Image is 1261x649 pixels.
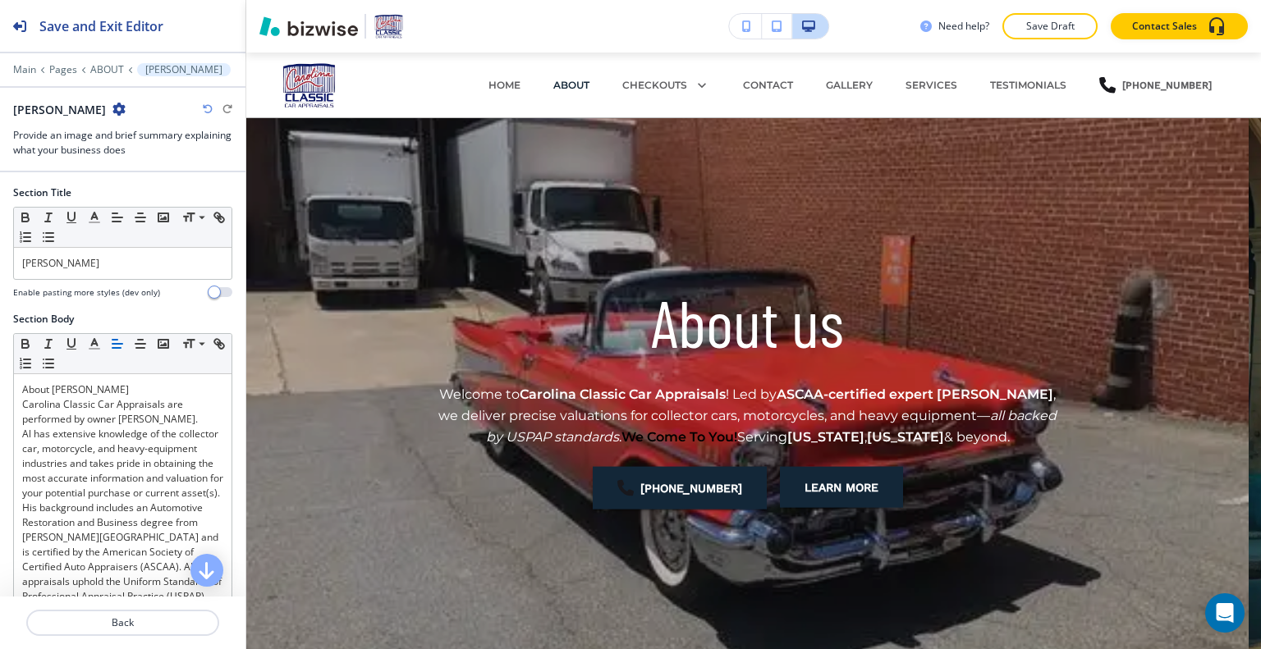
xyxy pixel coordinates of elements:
p: HOME [488,78,520,93]
h3: Provide an image and brief summary explaining what your business does [13,128,232,158]
p: TESTIMONIALS [990,78,1066,93]
button: Main [13,64,36,75]
strong: [US_STATE] [787,428,864,444]
p: Contact Sales [1132,19,1197,34]
button: [PERSON_NAME] [137,63,231,76]
button: Pages [49,64,77,75]
h2: Section Body [13,312,74,327]
p: CHECKOUTS [622,78,687,93]
h1: About us [651,279,844,364]
p: Save Draft [1024,19,1076,34]
h2: [PERSON_NAME] [13,101,106,118]
button: Back [26,610,219,636]
h2: Save and Exit Editor [39,16,163,36]
img: Bizwise Logo [259,16,358,36]
p: [PERSON_NAME] [22,256,223,271]
button: ABOUT [90,64,124,75]
strong: [US_STATE] [867,428,944,444]
h4: Enable pasting more styles (dev only) [13,286,160,299]
h2: Section Title [13,185,71,200]
p: About [PERSON_NAME] [22,382,223,397]
strong: Carolina Classic Car Appraisals [520,386,726,402]
p: ABOUT [553,78,589,93]
p: [PERSON_NAME] [145,64,222,75]
a: [PHONE_NUMBER] [1099,61,1212,110]
div: Open Intercom Messenger [1205,593,1245,633]
p: GALLERY [826,78,873,93]
p: Back [28,615,218,630]
p: SERVICES [906,78,957,93]
button: Save Draft [1002,13,1098,39]
p: Carolina Classic Car Appraisals are performed by owner [PERSON_NAME]. [22,397,223,427]
img: Carolina Classic Car Appraisals [279,61,443,110]
p: CONTACT [743,78,793,93]
a: [PHONE_NUMBER] [593,467,767,510]
button: Contact Sales [1111,13,1248,39]
img: Your Logo [373,13,405,39]
p: Al has extensive knowledge of the collector car, motorcycle, and heavy-equipment industries and t... [22,427,223,604]
strong: We Come To You! [621,428,737,444]
strong: ASCAA-certified expert [PERSON_NAME] [777,386,1053,402]
p: Welcome to ! Led by , we deliver precise valuations for collector cars, motorcycles, and heavy eq... [433,384,1063,447]
button: Learn More [780,467,903,508]
h3: Need help? [938,19,989,34]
